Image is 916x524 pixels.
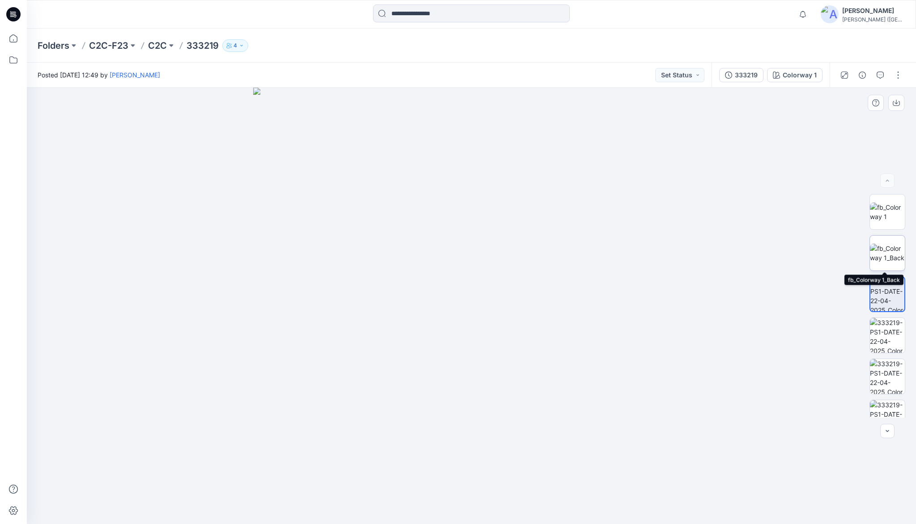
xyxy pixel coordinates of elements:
img: avatar [821,5,839,23]
div: [PERSON_NAME] [842,5,905,16]
img: 333219-PS1-DATE-22-04-2025_Colorway 1_Right [870,318,905,353]
a: C2C-F23 [89,39,128,52]
p: 4 [233,41,237,51]
img: fb_Colorway 1 [870,203,905,221]
div: [PERSON_NAME] ([GEOGRAPHIC_DATA]) Exp... [842,16,905,23]
p: 333219 [187,39,219,52]
button: 333219 [719,68,763,82]
img: 333219-PS1-DATE-22-04-2025_Colorway 1_Back [870,400,905,435]
button: Colorway 1 [767,68,823,82]
img: 333219-PS1-DATE-22-04-2025_Colorway 1_Left [870,359,905,394]
a: [PERSON_NAME] [110,71,160,79]
div: Colorway 1 [783,70,817,80]
img: 333219-PS1-DATE-22-04-2025_Colorway 1 [870,277,904,311]
button: 4 [222,39,248,52]
button: Details [855,68,869,82]
img: eyJhbGciOiJIUzI1NiIsImtpZCI6IjAiLCJzbHQiOiJzZXMiLCJ0eXAiOiJKV1QifQ.eyJkYXRhIjp7InR5cGUiOiJzdG9yYW... [253,88,690,524]
img: fb_Colorway 1_Back [870,244,905,262]
div: 333219 [735,70,758,80]
span: Posted [DATE] 12:49 by [38,70,160,80]
a: Folders [38,39,69,52]
a: C2C [148,39,167,52]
